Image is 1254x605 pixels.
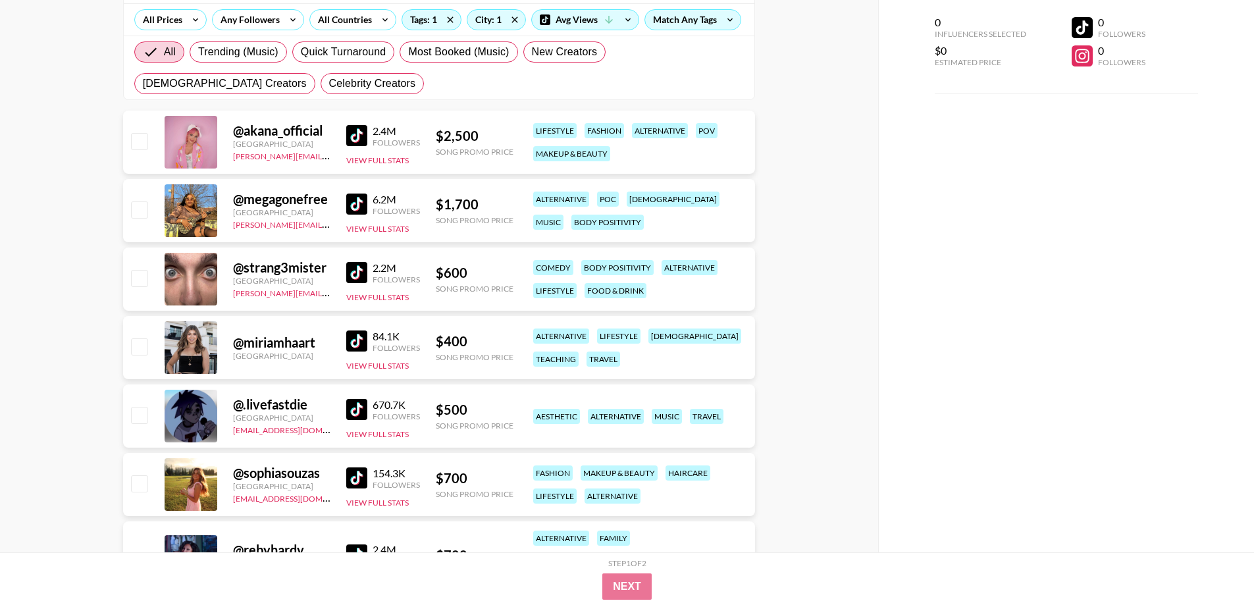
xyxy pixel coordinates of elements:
[436,489,513,499] div: Song Promo Price
[346,429,409,439] button: View Full Stats
[533,192,589,207] div: alternative
[233,334,330,351] div: @ miriamhaart
[143,76,307,92] span: [DEMOGRAPHIC_DATA] Creators
[373,343,420,353] div: Followers
[436,547,513,564] div: $ 700
[346,125,367,146] img: TikTok
[233,217,428,230] a: [PERSON_NAME][EMAIL_ADDRESS][DOMAIN_NAME]
[662,260,718,275] div: alternative
[436,333,513,350] div: $ 400
[233,481,330,491] div: [GEOGRAPHIC_DATA]
[690,409,723,424] div: travel
[533,283,577,298] div: lifestyle
[373,138,420,147] div: Followers
[373,124,420,138] div: 2.4M
[373,206,420,216] div: Followers
[233,259,330,276] div: @ strang3mister
[935,57,1026,67] div: Estimated Price
[935,29,1026,39] div: Influencers Selected
[402,10,461,30] div: Tags: 1
[935,16,1026,29] div: 0
[373,411,420,421] div: Followers
[532,44,598,60] span: New Creators
[346,399,367,420] img: TikTok
[436,402,513,418] div: $ 500
[373,543,420,556] div: 2.4M
[581,465,658,481] div: makeup & beauty
[373,275,420,284] div: Followers
[346,361,409,371] button: View Full Stats
[1098,44,1145,57] div: 0
[436,352,513,362] div: Song Promo Price
[533,215,563,230] div: music
[346,224,409,234] button: View Full Stats
[233,542,330,558] div: @ rebyhardy
[213,10,282,30] div: Any Followers
[652,409,682,424] div: music
[666,465,710,481] div: haircare
[436,421,513,431] div: Song Promo Price
[533,488,577,504] div: lifestyle
[696,123,718,138] div: pov
[588,409,644,424] div: alternative
[935,44,1026,57] div: $0
[233,396,330,413] div: @ .livefastdie
[627,192,719,207] div: [DEMOGRAPHIC_DATA]
[233,351,330,361] div: [GEOGRAPHIC_DATA]
[436,128,513,144] div: $ 2,500
[233,122,330,139] div: @ akana_official
[436,215,513,225] div: Song Promo Price
[571,215,644,230] div: body positivity
[373,193,420,206] div: 6.2M
[597,192,619,207] div: poc
[533,146,610,161] div: makeup & beauty
[436,470,513,487] div: $ 700
[346,498,409,508] button: View Full Stats
[533,465,573,481] div: fashion
[533,260,573,275] div: comedy
[233,149,428,161] a: [PERSON_NAME][EMAIL_ADDRESS][DOMAIN_NAME]
[436,196,513,213] div: $ 1,700
[346,262,367,283] img: TikTok
[585,123,624,138] div: fashion
[301,44,386,60] span: Quick Turnaround
[233,423,365,435] a: [EMAIL_ADDRESS][DOMAIN_NAME]
[1098,57,1145,67] div: Followers
[436,284,513,294] div: Song Promo Price
[533,329,589,344] div: alternative
[233,286,490,298] a: [PERSON_NAME][EMAIL_ADDRESS][PERSON_NAME][DOMAIN_NAME]
[373,398,420,411] div: 670.7K
[585,488,640,504] div: alternative
[1098,16,1145,29] div: 0
[533,409,580,424] div: aesthetic
[632,123,688,138] div: alternative
[608,558,646,568] div: Step 1 of 2
[233,413,330,423] div: [GEOGRAPHIC_DATA]
[436,265,513,281] div: $ 600
[581,260,654,275] div: body positivity
[436,147,513,157] div: Song Promo Price
[346,292,409,302] button: View Full Stats
[233,465,330,481] div: @ sophiasouzas
[645,10,741,30] div: Match Any Tags
[533,352,579,367] div: teaching
[164,44,176,60] span: All
[532,10,639,30] div: Avg Views
[533,531,589,546] div: alternative
[198,44,278,60] span: Trending (Music)
[135,10,185,30] div: All Prices
[233,207,330,217] div: [GEOGRAPHIC_DATA]
[467,10,525,30] div: City: 1
[587,352,620,367] div: travel
[648,329,741,344] div: [DEMOGRAPHIC_DATA]
[233,276,330,286] div: [GEOGRAPHIC_DATA]
[373,480,420,490] div: Followers
[233,491,365,504] a: [EMAIL_ADDRESS][DOMAIN_NAME]
[346,155,409,165] button: View Full Stats
[233,139,330,149] div: [GEOGRAPHIC_DATA]
[233,191,330,207] div: @ megagonefree
[373,467,420,480] div: 154.3K
[310,10,375,30] div: All Countries
[597,531,630,546] div: family
[585,283,646,298] div: food & drink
